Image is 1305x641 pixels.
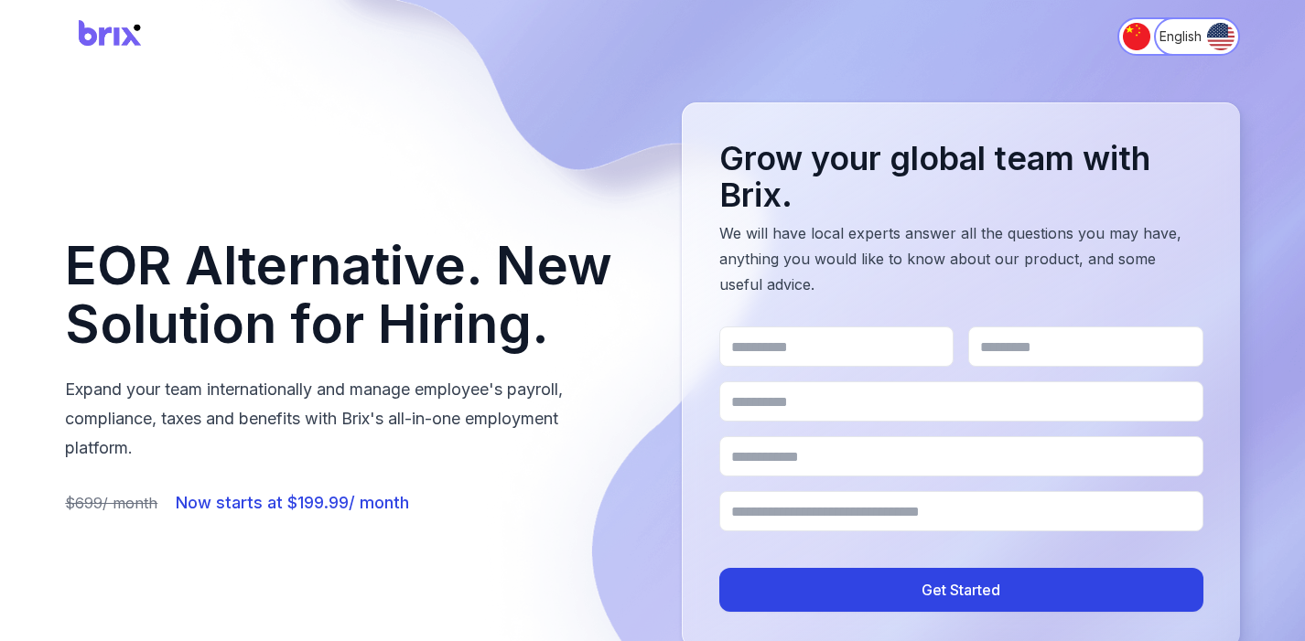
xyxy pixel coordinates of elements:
button: Switch to English [1154,17,1240,56]
img: English [1207,23,1235,50]
input: Company name [719,436,1203,476]
input: Last Name [968,326,1203,367]
p: We will have local experts answer all the questions you may have, anything you would like to know... [719,220,1203,297]
input: Where is the business established? [719,491,1203,531]
h1: EOR Alternative. New Solution for Hiring. [65,237,623,354]
input: Work email [719,381,1203,422]
button: Switch to 简体中文 [1117,17,1213,56]
span: English [1159,27,1202,46]
img: Brix Logo [65,13,156,61]
img: 简体中文 [1123,23,1150,50]
button: Get Started [719,568,1203,612]
p: Expand your team internationally and manage employee's payroll, compliance, taxes and benefits wi... [65,375,623,463]
h2: Grow your global team with Brix. [719,140,1203,213]
span: $699/ month [65,492,157,514]
span: Now starts at $199.99/ month [176,492,409,514]
input: First Name [719,326,954,367]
